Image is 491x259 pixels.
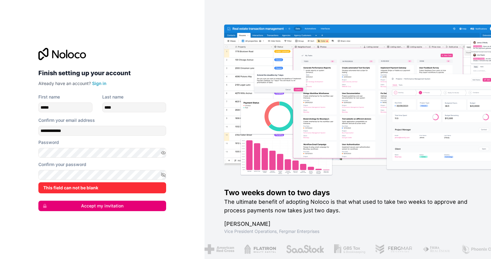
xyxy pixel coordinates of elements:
[38,170,166,180] input: Confirm password
[92,81,106,86] a: Sign in
[38,201,166,211] button: Accept my invitation
[102,102,166,112] input: family-name
[38,68,166,79] h2: Finish setting up your account
[38,94,60,100] label: First name
[421,244,450,254] img: /assets/fiera-fwj2N5v4.png
[284,244,323,254] img: /assets/saastock-C6Zbiodz.png
[224,188,471,198] h1: Two weeks down to two days
[224,228,471,234] h1: Vice President Operations , Fergmar Enterprises
[38,117,95,123] label: Confirm your email address
[38,148,166,158] input: Password
[102,94,123,100] label: Last name
[242,244,274,254] img: /assets/flatiron-C8eUkumj.png
[203,244,232,254] img: /assets/american-red-cross-BAupjrZR.png
[332,244,364,254] img: /assets/gbstax-C-GtDUiK.png
[38,102,92,112] input: given-name
[38,139,59,145] label: Password
[38,182,166,193] div: This field can not be blank
[224,220,471,228] h1: [PERSON_NAME]
[38,161,86,168] label: Confirm your password
[38,81,91,86] span: Already have an account?
[224,198,471,215] h2: The ultimate benefit of adopting Noloco is that what used to take two weeks to approve and proces...
[38,126,166,136] input: Email address
[373,244,411,254] img: /assets/fergmar-CudnrXN5.png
